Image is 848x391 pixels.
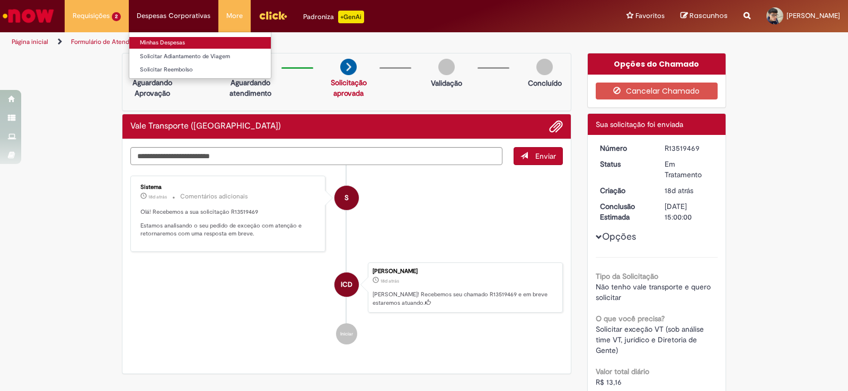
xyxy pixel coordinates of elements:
button: Adicionar anexos [549,120,563,133]
span: Sua solicitação foi enviada [596,120,683,129]
button: Cancelar Chamado [596,83,718,99]
div: [PERSON_NAME] [373,268,557,275]
time: 11/09/2025 08:36:49 [148,194,167,200]
ul: Histórico de tíquete [130,165,563,356]
span: Favoritos [635,11,665,21]
p: Aguardando Aprovação [127,77,178,98]
div: Em Tratamento [665,159,714,180]
span: Requisições [73,11,110,21]
p: +GenAi [338,11,364,23]
dt: Conclusão Estimada [592,201,657,222]
div: Padroniza [303,11,364,23]
dt: Status [592,159,657,169]
a: Solicitação aprovada [331,78,367,98]
span: [PERSON_NAME] [787,11,840,20]
img: click_logo_yellow_360x200.png [259,7,287,23]
div: [DATE] 15:00:00 [665,201,714,222]
span: Enviar [535,151,556,161]
a: Minhas Despesas [129,37,271,49]
span: More [226,11,243,21]
p: Validação [431,78,462,88]
span: Rascunhos [690,11,728,21]
span: S [344,185,349,211]
ul: Trilhas de página [8,32,558,52]
a: Formulário de Atendimento [71,38,149,46]
small: Comentários adicionais [180,192,248,201]
div: Isabele Cristine Do Nascimento [334,272,359,297]
time: 11/09/2025 08:36:45 [381,278,399,284]
b: Valor total diário [596,367,649,376]
button: Enviar [514,147,563,165]
img: arrow-next.png [340,59,357,75]
a: Solicitar Reembolso [129,64,271,76]
span: 18d atrás [665,186,693,195]
span: Não tenho vale transporte e quero solicitar [596,282,713,302]
dt: Criação [592,185,657,196]
span: 2 [112,12,121,21]
a: Página inicial [12,38,48,46]
span: 18d atrás [381,278,399,284]
p: Estamos analisando o seu pedido de exceção com atenção e retornaremos com uma resposta em breve. [140,222,317,238]
span: Despesas Corporativas [137,11,210,21]
a: Rascunhos [681,11,728,21]
ul: Despesas Corporativas [129,32,271,79]
img: img-circle-grey.png [438,59,455,75]
span: R$ 13,16 [596,377,622,387]
p: Concluído [528,78,562,88]
img: ServiceNow [1,5,56,26]
p: Aguardando atendimento [225,77,276,98]
p: [PERSON_NAME]! Recebemos seu chamado R13519469 e em breve estaremos atuando. [373,290,557,307]
span: ICD [341,272,352,297]
h2: Vale Transporte (VT) Histórico de tíquete [130,122,281,131]
span: 18d atrás [148,194,167,200]
time: 11/09/2025 08:36:45 [665,186,693,195]
span: Solicitar exceção VT (sob análise time VT, jurídico e Diretoria de Gente) [596,324,706,355]
li: Isabele Cristine Do Nascimento [130,262,563,313]
a: Solicitar Adiantamento de Viagem [129,51,271,62]
b: O que você precisa? [596,314,665,323]
dt: Número [592,143,657,153]
img: img-circle-grey.png [536,59,553,75]
b: Tipo da Solicitação [596,271,658,281]
p: Olá! Recebemos a sua solicitação R13519469 [140,208,317,216]
div: Sistema [140,184,317,190]
textarea: Digite sua mensagem aqui... [130,147,502,165]
div: System [334,186,359,210]
div: Opções do Chamado [588,53,726,75]
div: R13519469 [665,143,714,153]
div: 11/09/2025 08:36:45 [665,185,714,196]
